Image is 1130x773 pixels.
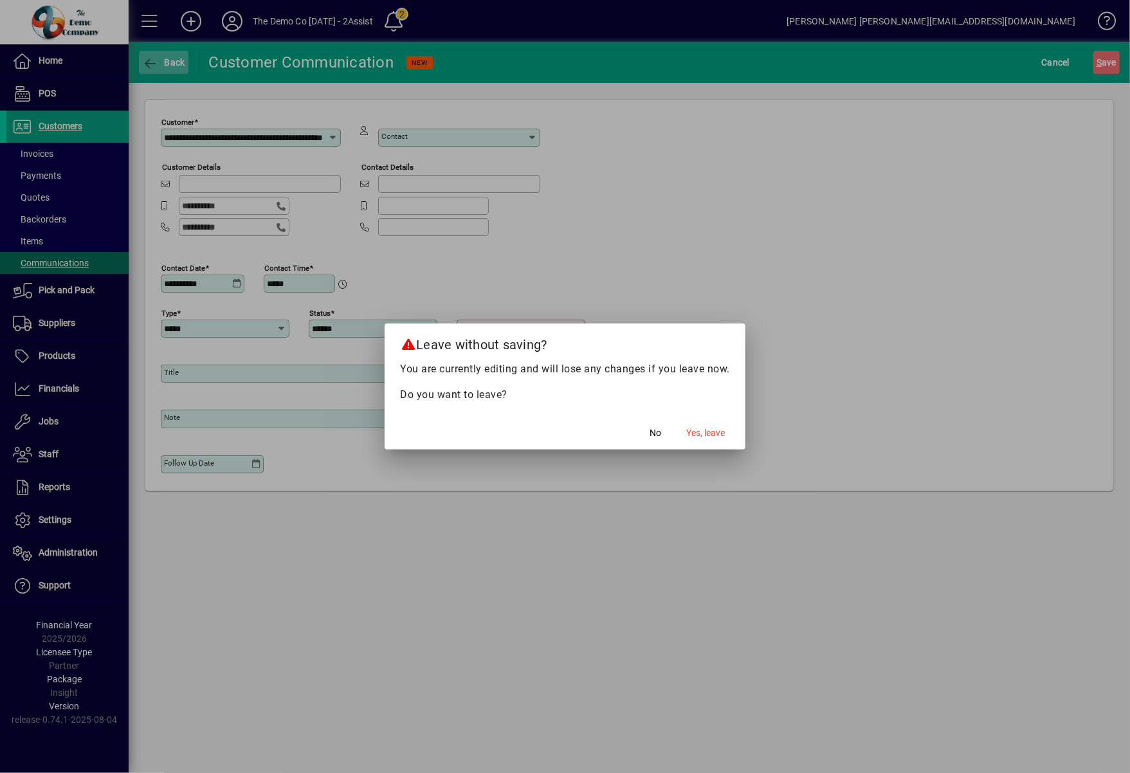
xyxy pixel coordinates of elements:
p: Do you want to leave? [400,387,730,403]
h2: Leave without saving? [385,323,745,361]
button: No [635,421,676,444]
span: Yes, leave [686,426,725,440]
p: You are currently editing and will lose any changes if you leave now. [400,361,730,377]
span: No [650,426,661,440]
button: Yes, leave [681,421,730,444]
